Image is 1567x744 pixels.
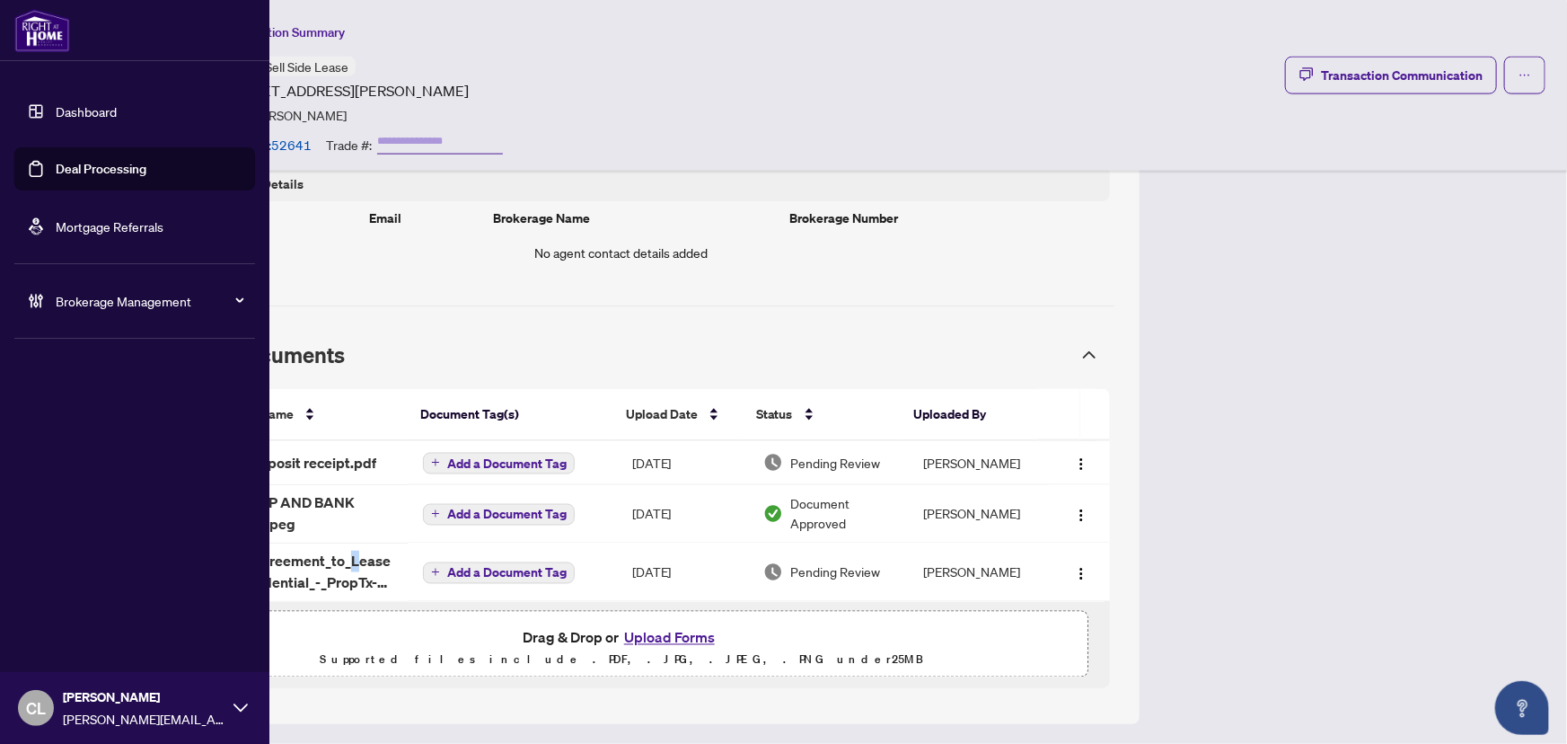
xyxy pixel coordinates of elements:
span: Transaction Summary [224,24,345,40]
img: Logo [1074,509,1088,523]
td: [DATE] [618,485,749,544]
img: logo [14,9,70,52]
img: Document Status [763,504,783,524]
span: plus [431,458,440,467]
span: Add a Document Tag [447,457,567,470]
span: Document Approved [790,494,894,534]
th: Status [742,389,900,441]
span: plus [431,568,440,577]
th: Uploaded By [899,389,1038,441]
button: Logo [1067,448,1096,477]
span: 400_Agreement_to_Lease_-_Residential_-_PropTx-[PERSON_NAME]-2.pdf [216,551,394,594]
span: Add a Document Tag [447,567,567,580]
button: Add a Document Tag [423,453,575,474]
button: Add a Document Tag [423,561,575,584]
th: Email [362,201,486,235]
td: [PERSON_NAME] [909,485,1050,544]
img: Logo [1074,457,1088,472]
button: Upload Forms [619,626,720,650]
article: [STREET_ADDRESS][PERSON_NAME] [223,80,469,102]
a: Dashboard [56,103,117,120]
img: Logo [1074,567,1088,581]
span: plus [431,509,440,518]
span: Status [756,404,793,424]
span: Pending Review [790,562,880,582]
span: Brokerage Management [56,291,242,311]
a: Deal Processing [56,161,146,177]
span: Deal - Sell Side Lease [230,58,348,75]
button: Add a Document Tag [423,562,575,584]
button: Logo [1067,558,1096,587]
span: [PERSON_NAME][EMAIL_ADDRESS][DOMAIN_NAME] [63,709,224,729]
a: Mortgage Referrals [56,218,163,235]
span: [PERSON_NAME] [63,687,224,707]
span: Add a Document Tag [447,509,567,521]
span: Pending Review [790,453,880,473]
span: Drag & Drop orUpload FormsSupported files include .PDF, .JPG, .JPEG, .PNG under25MB [155,612,1087,686]
td: No agent contact details added [133,235,1110,270]
td: [PERSON_NAME] [909,544,1050,602]
div: Uploaded Documents [119,332,1114,378]
td: [DATE] [618,544,749,602]
th: Upload Date [612,389,742,441]
button: Logo [1067,500,1096,528]
td: [DATE] [618,441,749,485]
article: Trade #: [326,135,372,155]
th: Brokerage Name [487,201,783,235]
p: Supported files include .PDF, .JPG, .JPEG, .PNG under 25 MB [170,650,1073,671]
button: Add a Document Tag [423,504,575,526]
span: CL [26,695,46,721]
th: (3) File Name [201,389,405,441]
img: Document Status [763,562,783,582]
article: [PERSON_NAME] [250,105,347,125]
th: Brokerage Number [782,201,1109,235]
button: Open asap [1495,681,1549,735]
button: Add a Document Tag [423,502,575,526]
img: Document Status [763,453,783,473]
div: Transaction Communication [1321,61,1483,90]
button: Transaction Communication [1285,57,1497,94]
td: [PERSON_NAME] [909,441,1050,485]
span: Upload Date [626,404,698,424]
span: Drag & Drop or [523,626,720,650]
button: Add a Document Tag [423,451,575,474]
span: RAH deposit receipt.pdf [216,452,376,474]
th: Document Tag(s) [406,389,612,441]
span: RBC SLIP AND BANK DRAFT.jpeg [216,492,394,536]
span: ellipsis [1519,69,1531,82]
